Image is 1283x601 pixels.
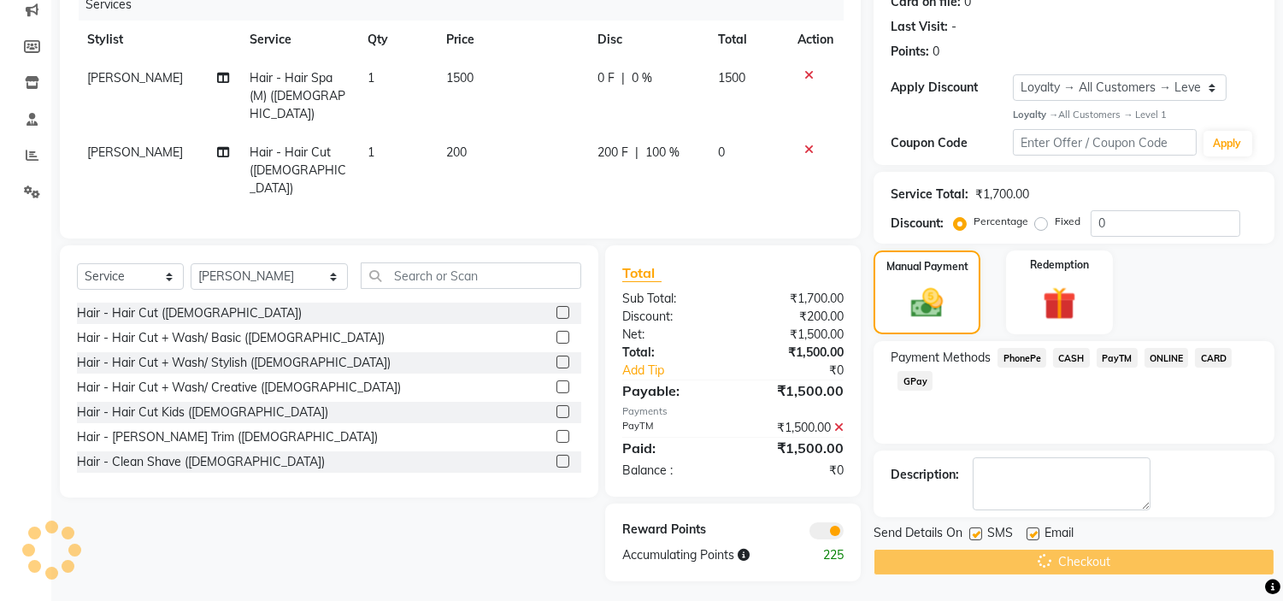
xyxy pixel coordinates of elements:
[1013,108,1257,122] div: All Customers → Level 1
[87,70,183,85] span: [PERSON_NAME]
[891,349,991,367] span: Payment Methods
[718,144,725,160] span: 0
[891,215,944,233] div: Discount:
[974,214,1028,229] label: Percentage
[609,380,733,401] div: Payable:
[891,18,948,36] div: Last Visit:
[645,144,680,162] span: 100 %
[987,524,1013,545] span: SMS
[635,144,639,162] span: |
[587,21,708,59] th: Disc
[975,186,1029,203] div: ₹1,700.00
[609,462,733,480] div: Balance :
[718,70,745,85] span: 1500
[368,70,374,85] span: 1
[77,21,239,59] th: Stylist
[1013,129,1196,156] input: Enter Offer / Coupon Code
[1097,348,1138,368] span: PayTM
[898,371,933,391] span: GPay
[609,546,795,564] div: Accumulating Points
[733,380,857,401] div: ₹1,500.00
[951,18,956,36] div: -
[733,344,857,362] div: ₹1,500.00
[597,69,615,87] span: 0 F
[622,264,662,282] span: Total
[77,329,385,347] div: Hair - Hair Cut + Wash/ Basic ([DEMOGRAPHIC_DATA])
[708,21,787,59] th: Total
[891,134,1013,152] div: Coupon Code
[733,326,857,344] div: ₹1,500.00
[901,285,952,321] img: _cash.svg
[933,43,939,61] div: 0
[597,144,628,162] span: 200 F
[609,308,733,326] div: Discount:
[1053,348,1090,368] span: CASH
[239,21,357,59] th: Service
[609,326,733,344] div: Net:
[891,466,959,484] div: Description:
[874,524,962,545] span: Send Details On
[621,69,625,87] span: |
[609,290,733,308] div: Sub Total:
[87,144,183,160] span: [PERSON_NAME]
[891,43,929,61] div: Points:
[795,546,856,564] div: 225
[77,428,378,446] div: Hair - [PERSON_NAME] Trim ([DEMOGRAPHIC_DATA])
[609,438,733,458] div: Paid:
[733,462,857,480] div: ₹0
[1045,524,1074,545] span: Email
[609,344,733,362] div: Total:
[891,186,968,203] div: Service Total:
[77,404,328,421] div: Hair - Hair Cut Kids ([DEMOGRAPHIC_DATA])
[998,348,1046,368] span: PhonePe
[733,419,857,437] div: ₹1,500.00
[1204,131,1252,156] button: Apply
[77,453,325,471] div: Hair - Clean Shave ([DEMOGRAPHIC_DATA])
[886,259,968,274] label: Manual Payment
[436,21,587,59] th: Price
[1055,214,1080,229] label: Fixed
[891,79,1013,97] div: Apply Discount
[446,70,474,85] span: 1500
[733,438,857,458] div: ₹1,500.00
[77,304,302,322] div: Hair - Hair Cut ([DEMOGRAPHIC_DATA])
[1013,109,1058,121] strong: Loyalty →
[1033,283,1086,325] img: _gift.svg
[357,21,436,59] th: Qty
[1030,257,1089,273] label: Redemption
[1145,348,1189,368] span: ONLINE
[1195,348,1232,368] span: CARD
[754,362,857,380] div: ₹0
[609,419,733,437] div: PayTM
[250,144,346,196] span: Hair - Hair Cut ([DEMOGRAPHIC_DATA])
[250,70,345,121] span: Hair - Hair Spa (M) ([DEMOGRAPHIC_DATA])
[733,308,857,326] div: ₹200.00
[368,144,374,160] span: 1
[632,69,652,87] span: 0 %
[77,379,401,397] div: Hair - Hair Cut + Wash/ Creative ([DEMOGRAPHIC_DATA])
[622,404,844,419] div: Payments
[77,354,391,372] div: Hair - Hair Cut + Wash/ Stylish ([DEMOGRAPHIC_DATA])
[733,290,857,308] div: ₹1,700.00
[787,21,844,59] th: Action
[361,262,581,289] input: Search or Scan
[446,144,467,160] span: 200
[609,521,733,539] div: Reward Points
[609,362,754,380] a: Add Tip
